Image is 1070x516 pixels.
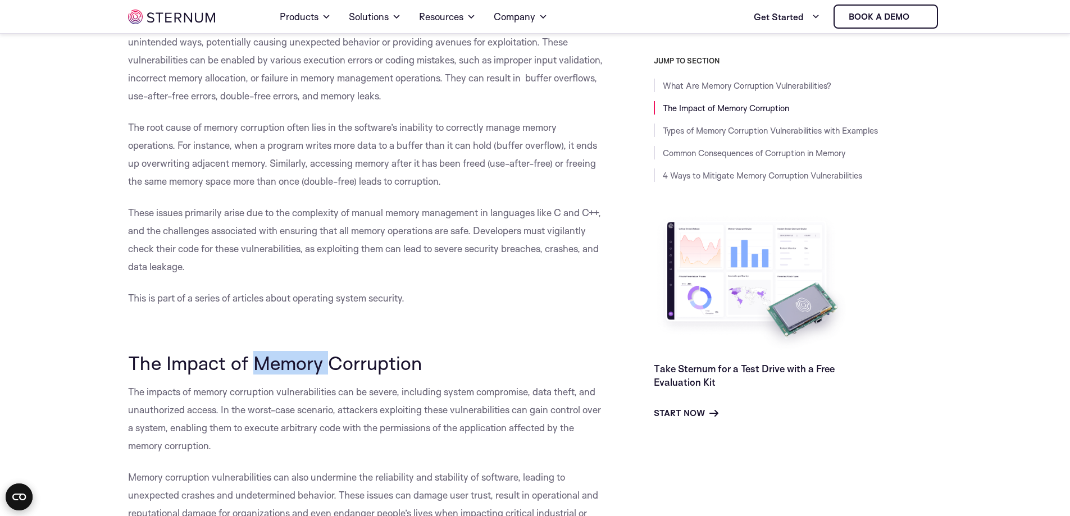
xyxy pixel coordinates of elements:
span: This is part of a series of articles about operating system security. [128,292,404,304]
a: Types of Memory Corruption Vulnerabilities with Examples [663,125,878,136]
a: The Impact of Memory Corruption [663,103,789,113]
a: 4 Ways to Mitigate Memory Corruption Vulnerabilities [663,170,862,181]
span: The root cause of memory corruption often lies in the software’s inability to correctly manage me... [128,121,597,187]
a: What Are Memory Corruption Vulnerabilities? [663,80,831,91]
button: Open CMP widget [6,483,33,510]
a: Company [494,1,548,33]
h3: JUMP TO SECTION [654,56,942,65]
a: Book a demo [834,4,938,29]
img: sternum iot [914,12,923,21]
a: Resources [419,1,476,33]
img: Take Sternum for a Test Drive with a Free Evaluation Kit [654,213,850,353]
span: The Impact of Memory Corruption [128,351,422,375]
a: Start Now [654,407,718,420]
span: The impacts of memory corruption vulnerabilities can be severe, including system compromise, data... [128,386,601,451]
img: sternum iot [128,10,215,24]
span: These issues primarily arise due to the complexity of manual memory management in languages like ... [128,207,601,272]
span: Memory corruption vulnerabilities occur when a flaw in software leads to the modification of memo... [128,18,603,102]
a: Get Started [754,6,820,28]
a: Products [280,1,331,33]
a: Solutions [349,1,401,33]
a: Take Sternum for a Test Drive with a Free Evaluation Kit [654,363,835,388]
a: Common Consequences of Corruption in Memory [663,148,845,158]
